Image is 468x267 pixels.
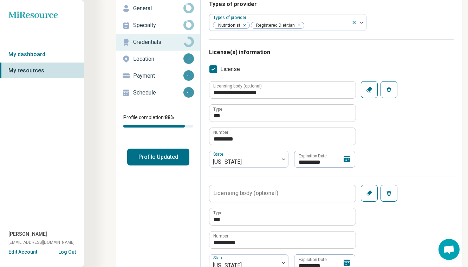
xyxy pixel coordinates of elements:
[213,107,222,111] label: Type
[165,115,174,120] span: 88 %
[213,22,242,29] span: Nutritionist
[116,17,200,34] a: Specialty
[116,51,200,67] a: Location
[123,125,193,128] div: Profile completion
[213,234,228,238] label: Number
[8,230,47,238] span: [PERSON_NAME]
[209,105,356,122] input: credential.licenses.0.name
[251,22,297,29] span: Registered Dietitian
[133,89,183,97] p: Schedule
[213,211,222,215] label: Type
[133,38,183,46] p: Credentials
[209,48,454,57] h3: License(s) information
[213,15,248,20] label: Types of provider
[213,152,225,157] label: State
[116,67,200,84] a: Payment
[133,21,183,30] p: Specialty
[213,84,262,88] label: Licensing body (optional)
[8,239,74,246] span: [EMAIL_ADDRESS][DOMAIN_NAME]
[116,34,200,51] a: Credentials
[133,4,183,13] p: General
[220,65,240,73] span: License
[116,84,200,101] a: Schedule
[127,149,189,165] button: Profile Updated
[8,248,37,256] button: Edit Account
[133,72,183,80] p: Payment
[58,248,76,254] button: Log Out
[133,55,183,63] p: Location
[213,130,228,135] label: Number
[116,110,200,132] div: Profile completion:
[213,190,278,196] label: Licensing body (optional)
[213,255,225,260] label: State
[438,239,460,260] div: Open chat
[209,208,356,225] input: credential.licenses.1.name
